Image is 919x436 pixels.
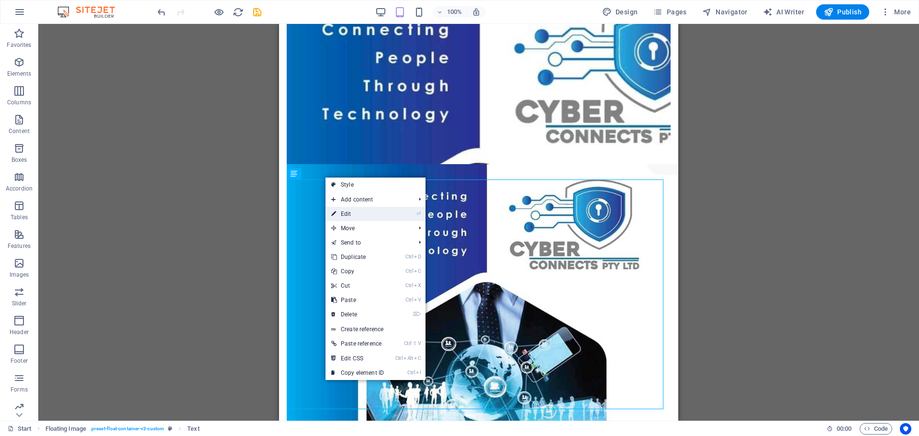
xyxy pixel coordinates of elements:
[7,41,31,49] p: Favorites
[168,426,172,431] i: This element is a customizable preset
[404,340,412,347] i: Ctrl
[213,6,224,18] button: Click here to leave preview mode and continue editing
[325,250,390,264] a: CtrlDDuplicate
[325,366,390,380] a: CtrlICopy element ID
[860,423,892,435] button: Code
[598,4,642,20] button: Design
[11,357,28,365] p: Footer
[325,178,426,192] a: Style
[837,423,852,435] span: 00 00
[325,235,411,250] a: Send to
[447,6,462,18] h6: 100%
[325,221,411,235] span: Move
[325,293,390,307] a: CtrlVPaste
[10,271,29,279] p: Images
[414,268,421,274] i: C
[156,7,167,18] i: Undo: Add element (Ctrl+Z)
[12,300,27,307] p: Slider
[45,423,200,435] nav: breadcrumb
[602,7,638,17] span: Design
[45,423,86,435] span: Click to select. Double-click to edit
[7,70,32,78] p: Elements
[9,127,30,135] p: Content
[824,7,862,17] span: Publish
[395,355,403,361] i: Ctrl
[7,99,31,106] p: Columns
[325,192,411,207] span: Add content
[251,6,263,18] button: save
[881,7,911,17] span: More
[649,4,690,20] button: Pages
[414,355,421,361] i: C
[405,268,413,274] i: Ctrl
[325,279,390,293] a: CtrlXCut
[55,6,127,18] img: Editor Logo
[252,7,263,18] i: Save (Ctrl+S)
[187,423,199,435] span: Click to select. Double-click to edit
[598,4,642,20] div: Design (Ctrl+Alt+Y)
[414,282,421,289] i: X
[6,185,33,192] p: Accordion
[472,8,481,16] i: On resize automatically adjust zoom level to fit chosen device.
[325,264,390,279] a: CtrlCCopy
[900,423,911,435] button: Usercentrics
[232,6,244,18] button: reload
[405,297,413,303] i: Ctrl
[325,307,390,322] a: ⌦Delete
[702,7,748,17] span: Navigator
[843,425,845,432] span: :
[11,156,27,164] p: Boxes
[156,6,167,18] button: undo
[816,4,869,20] button: Publish
[413,340,417,347] i: ⇧
[11,386,28,393] p: Forms
[90,423,164,435] span: . preset-float-container-v3-custom
[10,328,29,336] p: Header
[414,297,421,303] i: V
[433,6,467,18] button: 100%
[407,369,415,376] i: Ctrl
[759,4,808,20] button: AI Writer
[698,4,751,20] button: Navigator
[405,254,413,260] i: Ctrl
[325,207,390,221] a: ⏎Edit
[864,423,888,435] span: Code
[827,423,852,435] h6: Session time
[11,213,28,221] p: Tables
[405,282,413,289] i: Ctrl
[877,4,915,20] button: More
[416,211,421,217] i: ⏎
[325,336,390,351] a: Ctrl⇧VPaste reference
[403,355,413,361] i: Alt
[653,7,686,17] span: Pages
[8,242,31,250] p: Features
[763,7,805,17] span: AI Writer
[325,322,426,336] a: Create reference
[8,423,32,435] a: Click to cancel selection. Double-click to open Pages
[325,351,390,366] a: CtrlAltCEdit CSS
[418,340,421,347] i: V
[416,369,421,376] i: I
[414,254,421,260] i: D
[413,311,421,317] i: ⌦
